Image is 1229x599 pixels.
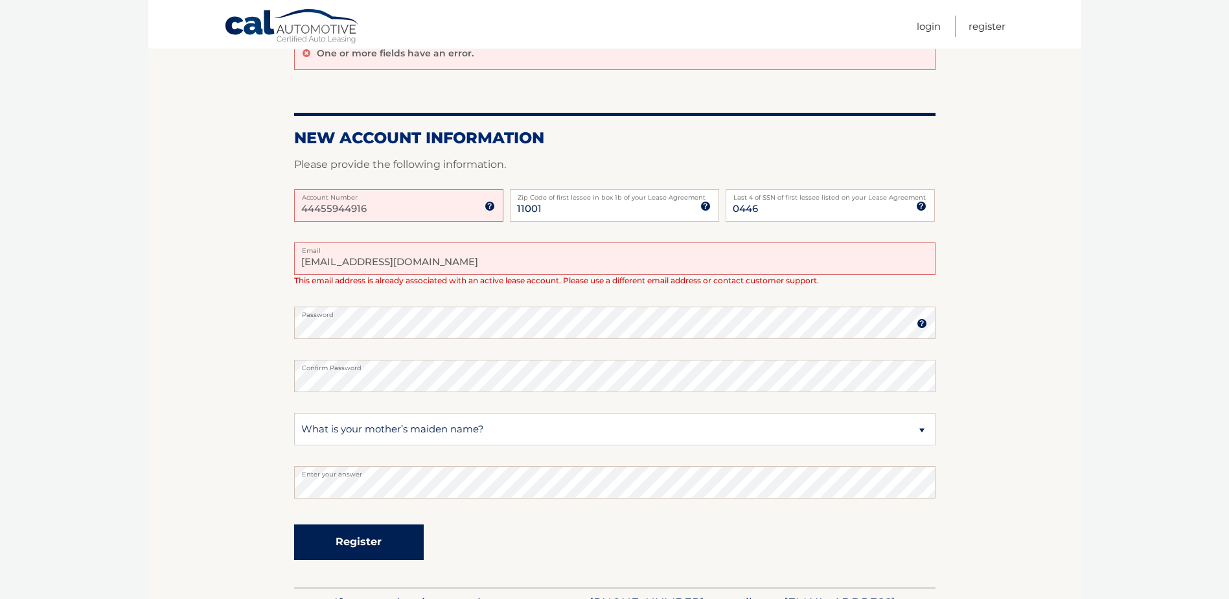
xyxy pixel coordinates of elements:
label: Confirm Password [294,360,936,370]
input: SSN or EIN (last 4 digits only) [726,189,935,222]
label: Account Number [294,189,503,200]
a: Cal Automotive [224,8,360,46]
a: Login [917,16,941,37]
label: Zip Code of first lessee in box 1b of your Lease Agreement [510,189,719,200]
p: Please provide the following information. [294,156,936,174]
input: Zip Code [510,189,719,222]
input: Account Number [294,189,503,222]
img: tooltip.svg [917,318,927,329]
img: tooltip.svg [485,201,495,211]
label: Email [294,242,936,253]
input: Email [294,242,936,275]
img: tooltip.svg [700,201,711,211]
p: One or more fields have an error. [317,47,474,59]
span: This email address is already associated with an active lease account. Please use a different ema... [294,276,819,285]
a: Register [969,16,1005,37]
h2: New Account Information [294,128,936,148]
label: Last 4 of SSN of first lessee listed on your Lease Agreement [726,189,935,200]
img: tooltip.svg [916,201,926,211]
button: Register [294,524,424,560]
label: Password [294,307,936,317]
label: Enter your answer [294,466,936,476]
